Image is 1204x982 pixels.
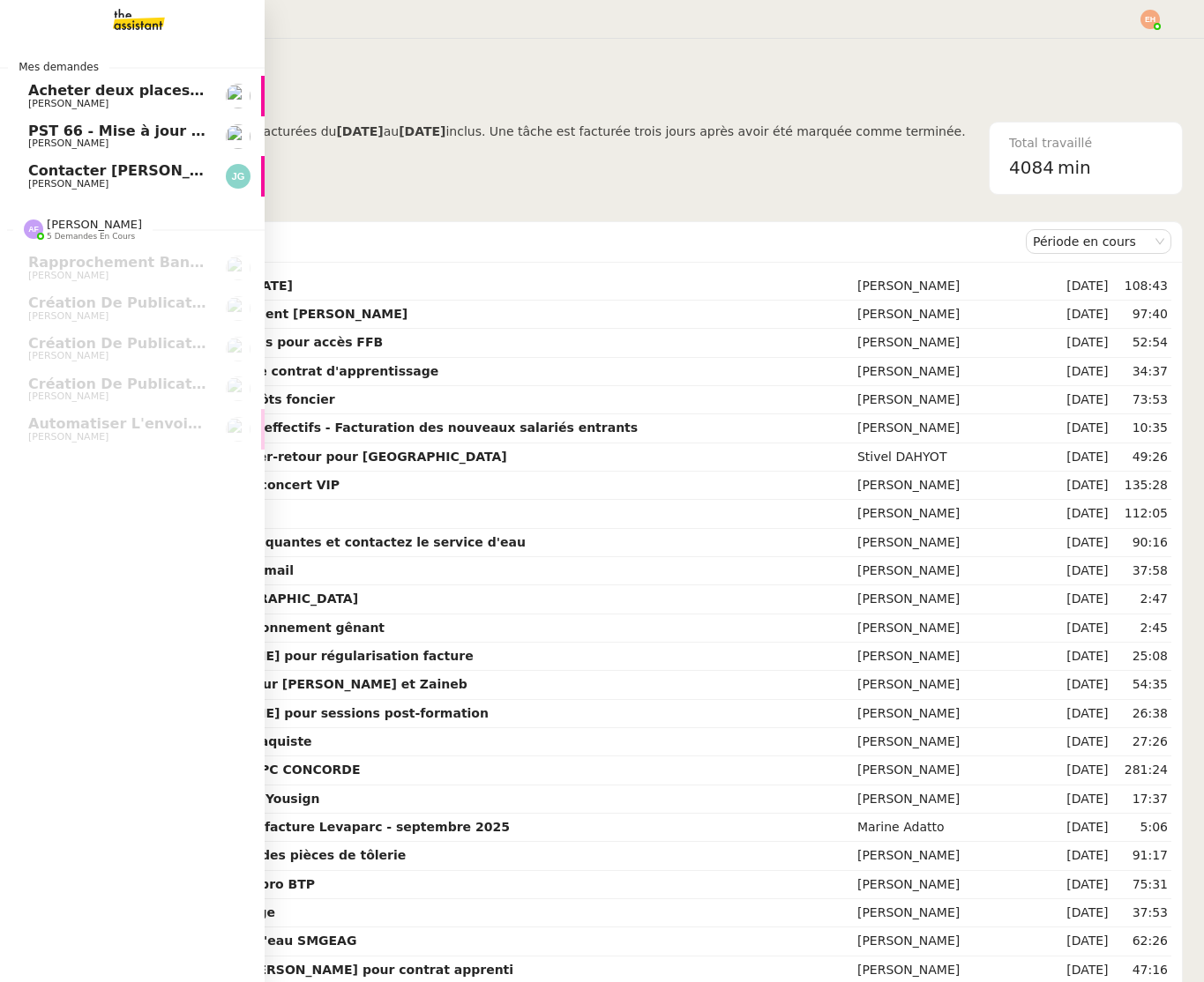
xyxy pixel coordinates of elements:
td: [DATE] [1054,443,1111,472]
span: [PERSON_NAME] [28,178,108,190]
span: Création de publications Linkedin pour les articles - 17 septembre 2025 [28,376,609,392]
span: [PERSON_NAME] [28,98,108,109]
td: [DATE] [1054,329,1111,357]
td: [DATE] [1054,927,1111,956]
td: [PERSON_NAME] [854,899,1054,927]
td: [DATE] [1054,785,1111,814]
td: 75:31 [1112,871,1171,899]
strong: 1/10 Prévoir un train aller-retour pour [GEOGRAPHIC_DATA] [93,450,507,464]
td: 91:17 [1112,842,1171,870]
span: Création de publications Linkedin pour les articles - 10 septembre 2025 [28,335,609,352]
td: 2:45 [1112,614,1171,643]
strong: Appeler service des impôts foncier [93,392,335,406]
strong: Contacter [PERSON_NAME] pour régularisation facture [93,649,474,663]
td: [DATE] [1054,614,1111,643]
span: Contacter [PERSON_NAME] pour régularisation facture [28,162,463,179]
img: users%2F0v3yA2ZOZBYwPN7V38GNVTYjOQj1%2Favatar%2Fa58eb41e-cbb7-4128-9131-87038ae72dcb [226,84,251,108]
td: [PERSON_NAME] [854,671,1054,699]
td: [PERSON_NAME] [854,386,1054,414]
td: 73:53 [1112,386,1171,414]
td: [PERSON_NAME] [854,585,1054,614]
span: au [384,124,399,138]
td: [DATE] [1054,700,1111,728]
td: [PERSON_NAME] [854,643,1054,671]
img: users%2FXfyyET7EVVeRrXkGqiQKVZQheTn1%2Favatar%2F0c39fe2d-f819-48af-854a-cfaa4b21fef5 [226,417,251,442]
span: Acheter deux places de concert VIP [28,82,310,99]
td: [PERSON_NAME] [854,842,1054,870]
td: 135:28 [1112,472,1171,500]
td: [PERSON_NAME] [854,756,1054,785]
td: [DATE] [1054,899,1111,927]
td: 5:06 [1112,814,1171,842]
td: [DATE] [1054,871,1111,899]
td: 2:47 [1112,585,1171,614]
span: [PERSON_NAME] [47,218,142,231]
td: [PERSON_NAME] [854,329,1054,357]
td: [DATE] [1054,472,1111,500]
img: svg [1140,10,1160,29]
td: [DATE] [1054,814,1111,842]
td: 108:43 [1112,272,1171,301]
td: [PERSON_NAME] [854,272,1054,301]
td: [PERSON_NAME] [854,557,1054,585]
span: Création de publications Linkedin pour les articles - 3 septembre 2025 [28,294,599,311]
img: svg [24,219,43,239]
span: PST 66 - Mise à jour des effectifs - Facturation des nouveaux salariés entrants [28,123,651,139]
td: 37:58 [1112,557,1171,585]
td: [PERSON_NAME] [854,414,1054,443]
td: 281:24 [1112,756,1171,785]
img: users%2FFyDJaacbjjQ453P8CnboQfy58ng1%2Favatar%2F303ecbdd-43bb-473f-a9a4-27a42b8f4fe3 [226,296,251,321]
td: 62:26 [1112,927,1171,956]
td: [PERSON_NAME] [854,529,1054,557]
nz-select-item: Période en cours [1033,230,1164,253]
td: [DATE] [1054,500,1111,528]
span: 4084 [1009,157,1054,178]
td: [PERSON_NAME] [854,700,1054,728]
td: [PERSON_NAME] [854,301,1054,329]
td: [DATE] [1054,756,1111,785]
td: [PERSON_NAME] [854,472,1054,500]
td: [DATE] [1054,529,1111,557]
span: [PERSON_NAME] [28,391,108,402]
img: svg [226,164,251,189]
td: 49:26 [1112,443,1171,472]
td: [PERSON_NAME] [854,927,1054,956]
b: [DATE] [399,124,445,138]
span: [PERSON_NAME] [28,270,108,281]
td: 112:05 [1112,500,1171,528]
span: [PERSON_NAME] [28,310,108,322]
td: [PERSON_NAME] [854,871,1054,899]
img: users%2FXfyyET7EVVeRrXkGqiQKVZQheTn1%2Favatar%2F0c39fe2d-f819-48af-854a-cfaa4b21fef5 [226,256,251,280]
td: Marine Adatto [854,814,1054,842]
td: 27:26 [1112,728,1171,756]
td: [DATE] [1054,358,1111,386]
td: [DATE] [1054,414,1111,443]
td: 10:35 [1112,414,1171,443]
td: [PERSON_NAME] [854,785,1054,814]
strong: Contacter [PERSON_NAME] pour sessions post-formation [93,706,489,720]
td: 54:35 [1112,671,1171,699]
td: [DATE] [1054,301,1111,329]
td: [PERSON_NAME] [854,728,1054,756]
strong: Récupérer et envoyer la facture Levaparc - septembre 2025 [93,820,510,834]
td: [DATE] [1054,272,1111,301]
td: [DATE] [1054,728,1111,756]
td: [DATE] [1054,386,1111,414]
span: Automatiser l'envoi de justificatifs [28,415,309,432]
td: 34:37 [1112,358,1171,386]
td: 52:54 [1112,329,1171,357]
td: [DATE] [1054,643,1111,671]
td: 25:08 [1112,643,1171,671]
img: users%2F0v3yA2ZOZBYwPN7V38GNVTYjOQj1%2Favatar%2Fa58eb41e-cbb7-4128-9131-87038ae72dcb [226,124,251,149]
td: 97:40 [1112,301,1171,329]
td: [PERSON_NAME] [854,614,1054,643]
span: 5 demandes en cours [47,232,135,242]
span: Rapprochement bancaire hebdomadaire - [DATE] [28,254,420,271]
td: 90:16 [1112,529,1171,557]
strong: Vérifiez les factures manquantes et contactez le service d'eau [93,535,526,549]
td: Stivel DAHYOT [854,443,1054,472]
td: [DATE] [1054,585,1111,614]
b: [DATE] [336,124,383,138]
span: inclus. Une tâche est facturée trois jours après avoir été marquée comme terminée. [445,124,965,138]
span: [PERSON_NAME] [28,431,108,443]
